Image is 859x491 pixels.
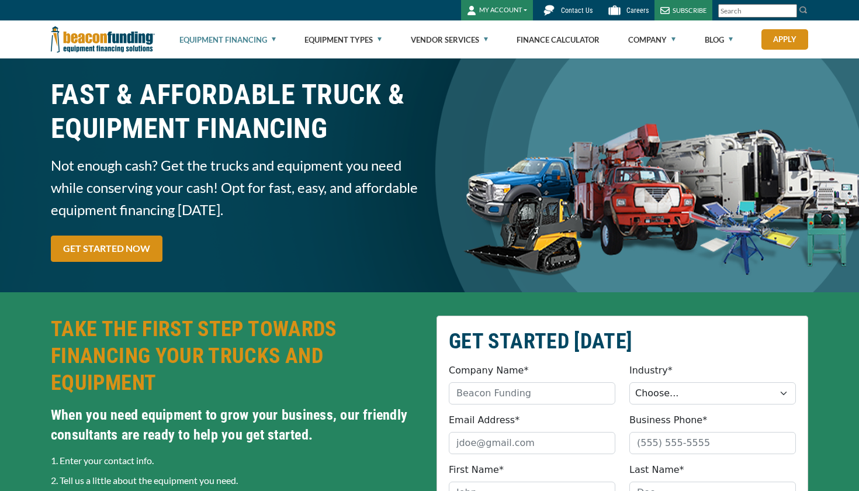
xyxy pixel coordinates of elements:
[628,21,676,58] a: Company
[411,21,488,58] a: Vendor Services
[629,364,673,378] label: Industry*
[761,29,808,50] a: Apply
[51,454,422,468] p: 1. Enter your contact info.
[304,21,382,58] a: Equipment Types
[449,432,615,454] input: jdoe@gmail.com
[799,5,808,15] img: Search
[561,6,593,15] span: Contact Us
[705,21,733,58] a: Blog
[179,21,276,58] a: Equipment Financing
[51,154,422,221] span: Not enough cash? Get the trucks and equipment you need while conserving your cash! Opt for fast, ...
[51,316,422,396] h2: TAKE THE FIRST STEP TOWARDS FINANCING YOUR TRUCKS AND EQUIPMENT
[449,328,796,355] h2: GET STARTED [DATE]
[629,432,796,454] input: (555) 555-5555
[629,463,684,477] label: Last Name*
[51,112,422,146] span: EQUIPMENT FINANCING
[51,78,422,146] h1: FAST & AFFORDABLE TRUCK &
[51,236,162,262] a: GET STARTED NOW
[449,382,615,404] input: Beacon Funding
[449,463,504,477] label: First Name*
[51,473,422,487] p: 2. Tell us a little about the equipment you need.
[626,6,649,15] span: Careers
[51,405,422,445] h4: When you need equipment to grow your business, our friendly consultants are ready to help you get...
[785,6,794,16] a: Clear search text
[517,21,600,58] a: Finance Calculator
[51,20,155,58] img: Beacon Funding Corporation logo
[449,413,519,427] label: Email Address*
[629,413,707,427] label: Business Phone*
[718,4,797,18] input: Search
[449,364,528,378] label: Company Name*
